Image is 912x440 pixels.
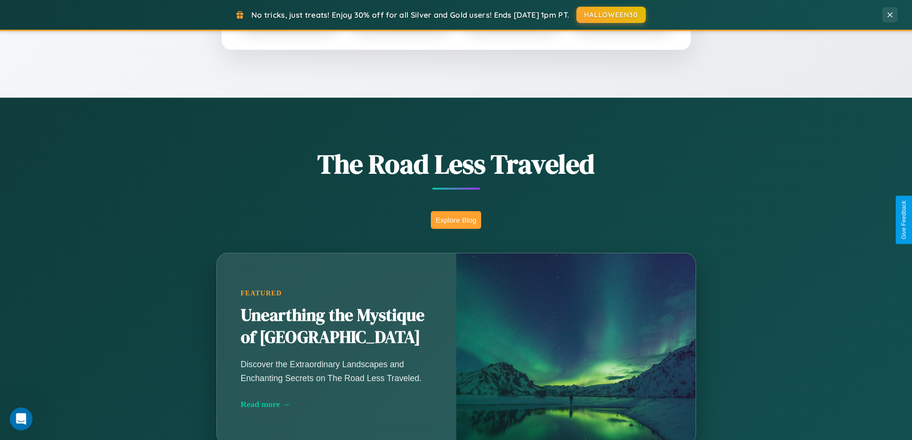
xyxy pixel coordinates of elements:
h1: The Road Less Traveled [169,146,743,182]
p: Discover the Extraordinary Landscapes and Enchanting Secrets on The Road Less Traveled. [241,358,432,384]
div: Featured [241,289,432,297]
button: Explore Blog [431,211,481,229]
button: HALLOWEEN30 [576,7,646,23]
div: Give Feedback [901,201,907,239]
div: Read more → [241,399,432,409]
h2: Unearthing the Mystique of [GEOGRAPHIC_DATA] [241,305,432,349]
span: No tricks, just treats! Enjoy 30% off for all Silver and Gold users! Ends [DATE] 1pm PT. [251,10,569,20]
iframe: Intercom live chat [10,407,33,430]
